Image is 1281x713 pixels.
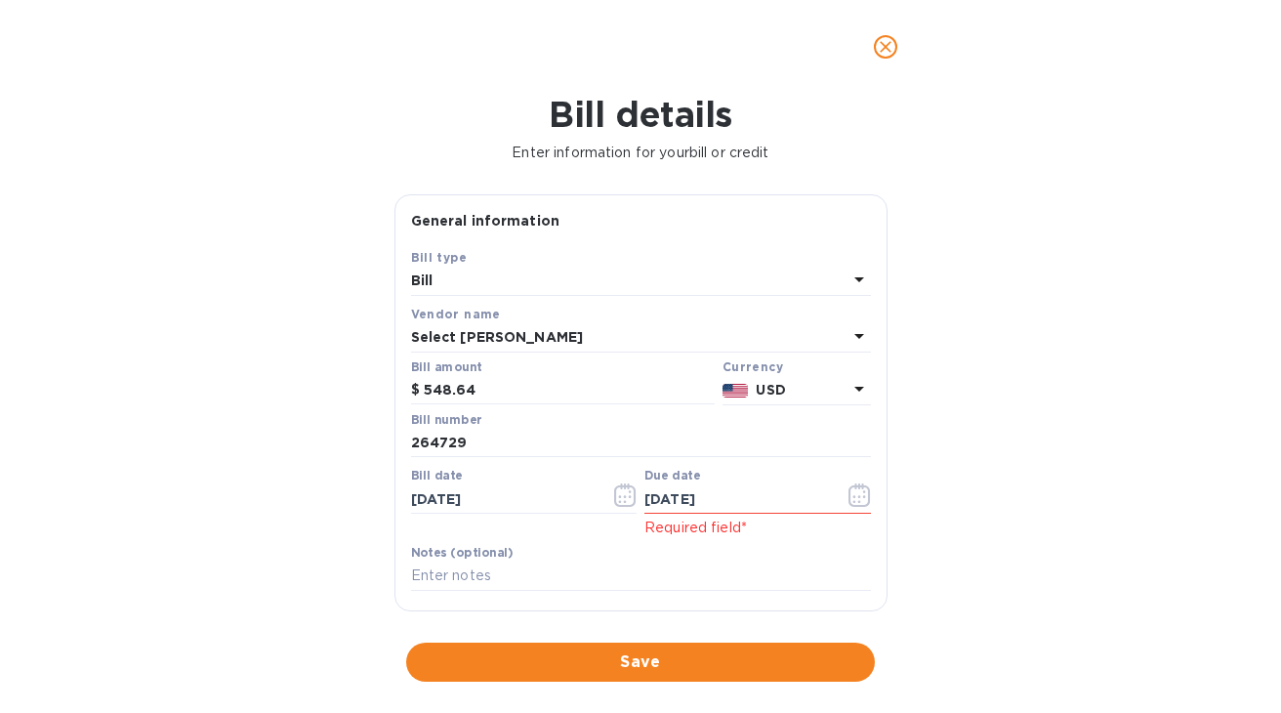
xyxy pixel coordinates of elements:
img: USD [723,384,749,398]
b: Bill type [411,250,468,265]
b: General information [411,213,560,229]
div: $ [411,376,424,405]
b: Vendor name [411,307,501,321]
input: $ Enter bill amount [424,376,715,405]
label: Notes (optional) [411,547,514,559]
input: Select date [411,484,596,514]
p: Enter information for your bill or credit [16,143,1265,163]
button: close [862,23,909,70]
input: Enter bill number [411,429,871,458]
b: Bill [411,273,434,288]
input: Enter notes [411,562,871,591]
label: Bill date [411,471,463,482]
p: Required field* [644,518,871,538]
span: Save [422,650,859,674]
label: Due date [644,471,700,482]
b: Select [PERSON_NAME] [411,329,584,345]
label: Bill number [411,414,481,426]
button: Save [406,643,875,682]
b: Currency [723,359,783,374]
input: Due date [644,484,829,514]
label: Bill amount [411,361,481,373]
b: USD [756,382,785,398]
h1: Bill details [16,94,1265,135]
